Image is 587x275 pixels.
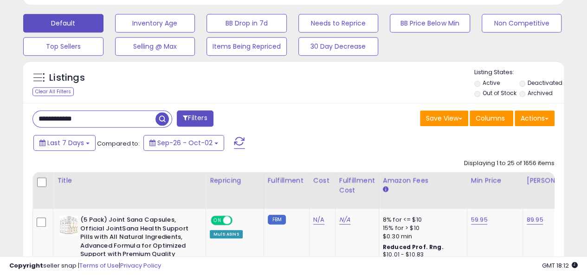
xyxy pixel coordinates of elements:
a: 89.95 [527,215,543,224]
div: Displaying 1 to 25 of 1656 items [464,159,555,168]
small: Amazon Fees. [383,185,388,194]
button: Columns [470,110,513,126]
button: Filters [177,110,213,127]
div: Cost [313,176,331,185]
label: Active [482,79,499,87]
div: Fulfillment Cost [339,176,375,195]
div: 8% for <= $10 [383,216,460,224]
button: Selling @ Max [115,37,195,56]
label: Deactivated [528,79,562,87]
img: 51yX-cFY27L._SL40_.jpg [59,216,78,234]
div: Min Price [471,176,519,185]
div: Repricing [210,176,260,185]
span: Last 7 Days [47,138,84,147]
div: Title [57,176,202,185]
span: OFF [231,217,246,224]
h5: Listings [49,71,85,84]
strong: Copyright [9,261,43,270]
div: seller snap | | [9,262,161,270]
button: Items Being Repriced [206,37,287,56]
button: BB Price Below Min [390,14,470,32]
div: Clear All Filters [32,87,74,96]
a: N/A [339,215,350,224]
div: $0.30 min [383,232,460,241]
a: N/A [313,215,324,224]
span: Sep-26 - Oct-02 [157,138,213,147]
a: Terms of Use [79,261,119,270]
button: BB Drop in 7d [206,14,287,32]
button: Last 7 Days [33,135,96,151]
button: 30 Day Decrease [298,37,379,56]
div: Fulfillment [268,176,305,185]
button: Actions [515,110,555,126]
label: Archived [528,89,553,97]
span: Compared to: [97,139,140,148]
button: Sep-26 - Oct-02 [143,135,224,151]
small: FBM [268,215,286,224]
button: Non Competitive [482,14,562,32]
button: Save View [420,110,468,126]
p: Listing States: [474,68,564,77]
button: Inventory Age [115,14,195,32]
button: Needs to Reprice [298,14,379,32]
b: Reduced Prof. Rng. [383,243,444,251]
div: 15% for > $10 [383,224,460,232]
span: 2025-10-10 18:12 GMT [542,261,578,270]
button: Top Sellers [23,37,103,56]
label: Out of Stock [482,89,516,97]
span: ON [212,217,223,224]
div: Amazon Fees [383,176,463,185]
a: 59.95 [471,215,488,224]
a: Privacy Policy [120,261,161,270]
div: Multi ASINS [210,230,243,238]
button: Default [23,14,103,32]
div: [PERSON_NAME] [527,176,582,185]
span: Columns [476,114,505,123]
